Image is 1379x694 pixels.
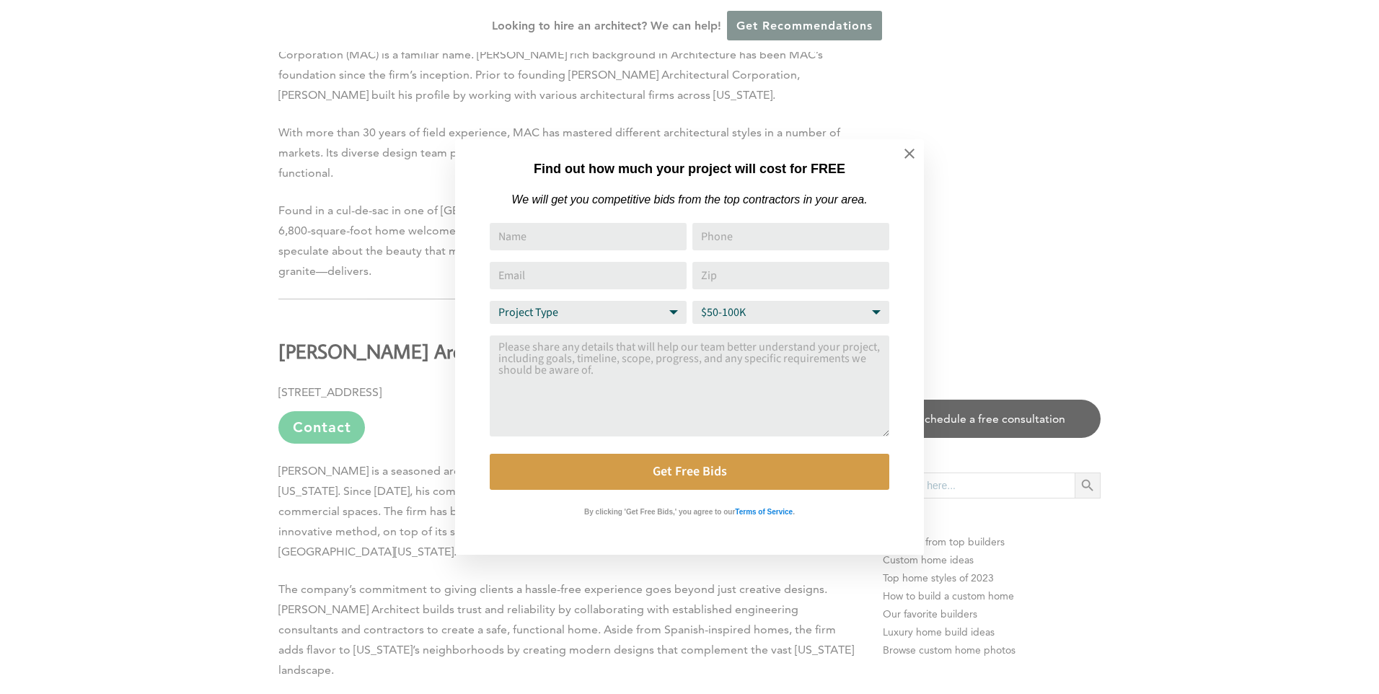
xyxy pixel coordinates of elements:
input: Email Address [490,262,687,289]
textarea: Comment or Message [490,335,889,436]
input: Zip [692,262,889,289]
select: Budget Range [692,301,889,324]
em: We will get you competitive bids from the top contractors in your area. [511,193,867,206]
strong: Terms of Service [735,508,793,516]
select: Project Type [490,301,687,324]
strong: By clicking 'Get Free Bids,' you agree to our [584,508,735,516]
strong: . [793,508,795,516]
input: Phone [692,223,889,250]
input: Name [490,223,687,250]
button: Get Free Bids [490,454,889,490]
a: Terms of Service [735,504,793,517]
strong: Find out how much your project will cost for FREE [534,162,845,176]
button: Close [884,128,935,179]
